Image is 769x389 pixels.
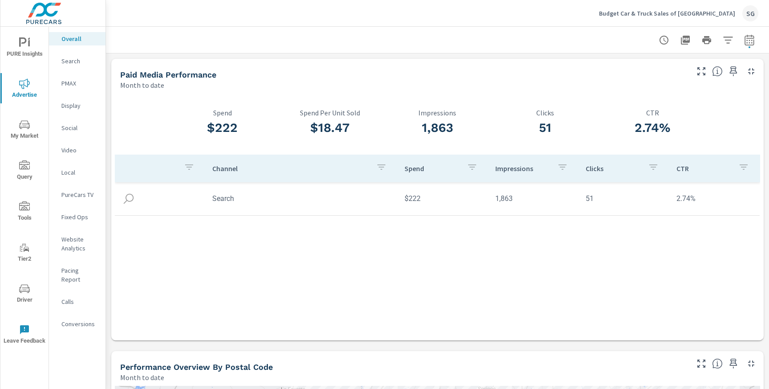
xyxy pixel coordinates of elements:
[669,187,760,210] td: 2.74%
[586,164,640,173] p: Clicks
[49,166,105,179] div: Local
[276,109,384,117] p: Spend Per Unit Sold
[122,192,135,205] img: icon-search.svg
[61,79,98,88] p: PMAX
[676,164,731,173] p: CTR
[49,143,105,157] div: Video
[49,54,105,68] div: Search
[120,70,216,79] h5: Paid Media Performance
[384,120,491,135] h3: 1,863
[491,109,599,117] p: Clicks
[741,31,758,49] button: Select Date Range
[495,164,550,173] p: Impressions
[120,372,164,383] p: Month to date
[61,101,98,110] p: Display
[744,356,758,371] button: Minimize Widget
[49,188,105,201] div: PureCars TV
[726,356,741,371] span: Save this to your personalized report
[276,120,384,135] h3: $18.47
[212,164,369,173] p: Channel
[742,5,758,21] div: SG
[599,120,707,135] h3: 2.74%
[120,362,273,372] h5: Performance Overview By Postal Code
[579,187,669,210] td: 51
[120,80,164,90] p: Month to date
[49,121,105,135] div: Social
[49,99,105,112] div: Display
[61,266,98,284] p: Pacing Report
[712,66,723,77] span: Understand performance metrics over the selected time range.
[61,213,98,221] p: Fixed Ops
[599,109,707,117] p: CTR
[676,31,694,49] button: "Export Report to PDF"
[719,31,737,49] button: Apply Filters
[3,201,46,223] span: Tools
[3,78,46,100] span: Advertise
[61,168,98,177] p: Local
[169,120,276,135] h3: $222
[49,210,105,224] div: Fixed Ops
[405,164,459,173] p: Spend
[384,109,491,117] p: Impressions
[488,187,579,210] td: 1,863
[49,264,105,286] div: Pacing Report
[49,317,105,331] div: Conversions
[3,119,46,141] span: My Market
[599,9,735,17] p: Budget Car & Truck Sales of [GEOGRAPHIC_DATA]
[49,77,105,90] div: PMAX
[3,160,46,182] span: Query
[61,123,98,132] p: Social
[49,233,105,255] div: Website Analytics
[61,297,98,306] p: Calls
[397,187,488,210] td: $222
[744,64,758,78] button: Minimize Widget
[0,27,49,355] div: nav menu
[61,146,98,155] p: Video
[205,187,397,210] td: Search
[61,34,98,43] p: Overall
[61,235,98,253] p: Website Analytics
[726,64,741,78] span: Save this to your personalized report
[694,356,708,371] button: Make Fullscreen
[3,324,46,346] span: Leave Feedback
[3,37,46,59] span: PURE Insights
[694,64,708,78] button: Make Fullscreen
[61,57,98,66] p: Search
[491,120,599,135] h3: 51
[49,32,105,45] div: Overall
[61,190,98,199] p: PureCars TV
[3,242,46,264] span: Tier2
[49,295,105,308] div: Calls
[3,283,46,305] span: Driver
[61,319,98,328] p: Conversions
[712,358,723,369] span: Understand performance data by postal code. Individual postal codes can be selected and expanded ...
[169,109,276,117] p: Spend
